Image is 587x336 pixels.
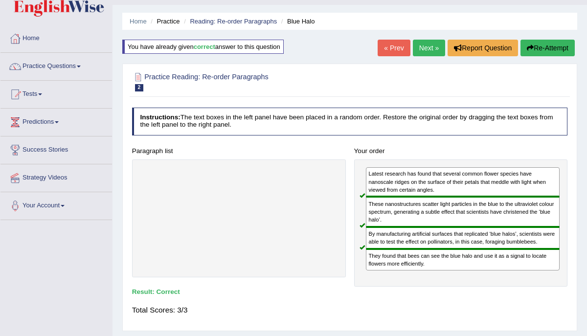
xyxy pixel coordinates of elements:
[366,249,560,270] div: They found that bees can see the blue halo and use it as a signal to locate flowers more efficien...
[132,71,402,91] h2: Practice Reading: Re-order Paragraphs
[132,148,346,155] h4: Paragraph list
[0,164,112,189] a: Strategy Videos
[132,108,568,135] h4: The text boxes in the left panel have been placed in a random order. Restore the original order b...
[0,109,112,133] a: Predictions
[366,227,560,249] div: By manufacturing artificial surfaces that replicated ‘blue halos’, scientists were able to test t...
[0,25,112,49] a: Home
[413,40,445,56] a: Next »
[378,40,410,56] a: « Prev
[140,113,180,121] b: Instructions:
[366,197,560,226] div: These nanostructures scatter light particles in the blue to the ultraviolet colour spectrum, gene...
[0,136,112,161] a: Success Stories
[135,84,144,91] span: 2
[130,18,147,25] a: Home
[0,53,112,77] a: Practice Questions
[354,148,568,155] h4: Your order
[0,192,112,217] a: Your Account
[132,289,568,296] h4: Result:
[366,167,560,197] div: Latest research has found that several common flower species have nanoscale ridges on the surface...
[122,40,284,54] div: You have already given answer to this question
[132,300,568,320] div: Total Scores: 3/3
[194,43,215,50] b: correct
[448,40,518,56] button: Report Question
[148,17,180,26] li: Practice
[520,40,575,56] button: Re-Attempt
[190,18,277,25] a: Reading: Re-order Paragraphs
[279,17,315,26] li: Blue Halo
[0,81,112,105] a: Tests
